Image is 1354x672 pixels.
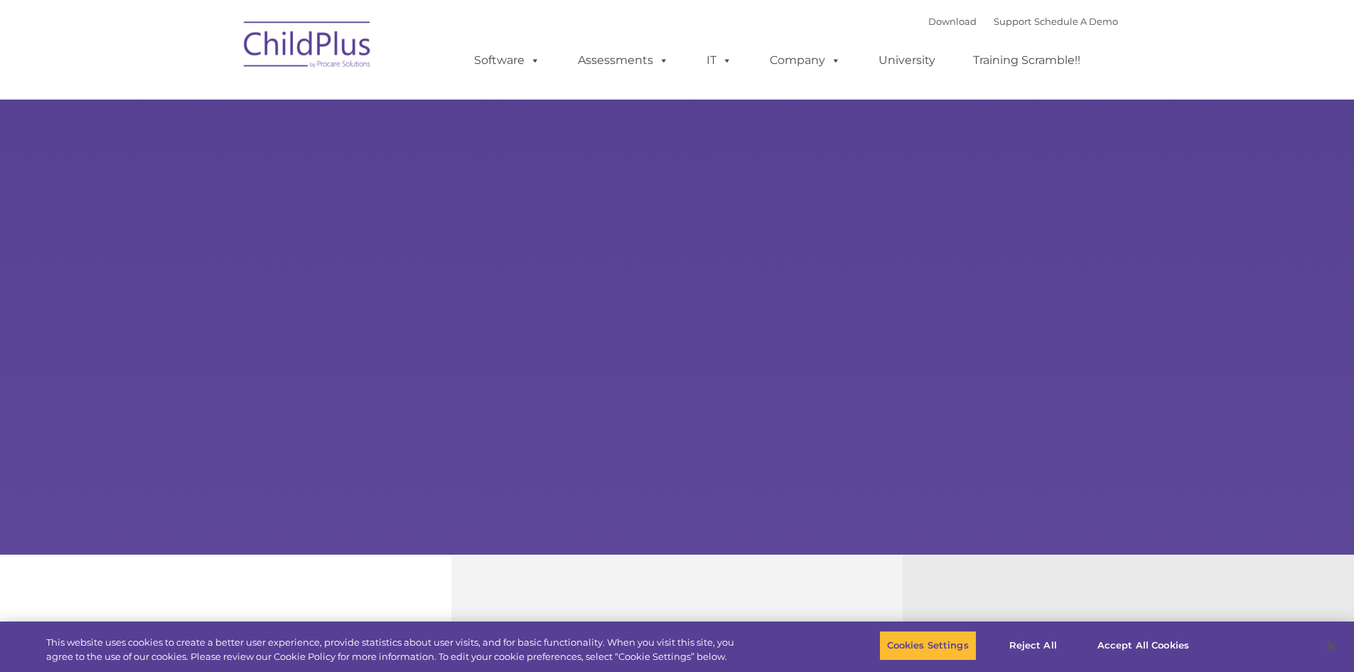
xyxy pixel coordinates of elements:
button: Cookies Settings [879,631,977,661]
a: Training Scramble!! [959,46,1095,75]
a: Support [994,16,1031,27]
button: Close [1316,630,1347,661]
a: Schedule A Demo [1034,16,1118,27]
button: Accept All Cookies [1090,631,1197,661]
a: Software [460,46,554,75]
button: Reject All [989,631,1078,661]
img: ChildPlus by Procare Solutions [237,11,379,82]
a: Company [756,46,855,75]
a: Download [928,16,977,27]
div: This website uses cookies to create a better user experience, provide statistics about user visit... [46,636,745,663]
a: University [864,46,950,75]
font: | [928,16,1118,27]
a: Assessments [564,46,683,75]
a: IT [692,46,746,75]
